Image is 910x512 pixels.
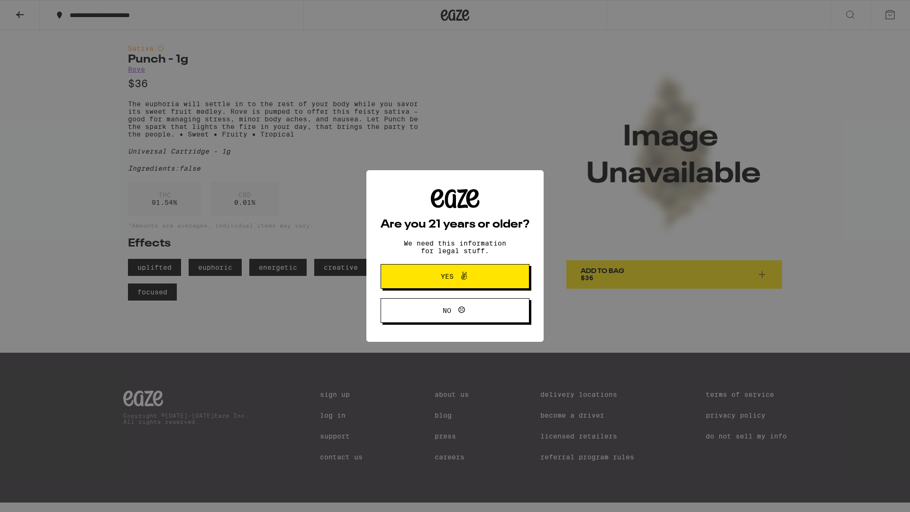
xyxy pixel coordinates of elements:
p: We need this information for legal stuff. [396,239,514,255]
h2: Are you 21 years or older? [381,219,529,230]
span: Yes [441,273,454,280]
span: No [443,307,451,314]
button: Yes [381,264,529,289]
button: No [381,298,529,323]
